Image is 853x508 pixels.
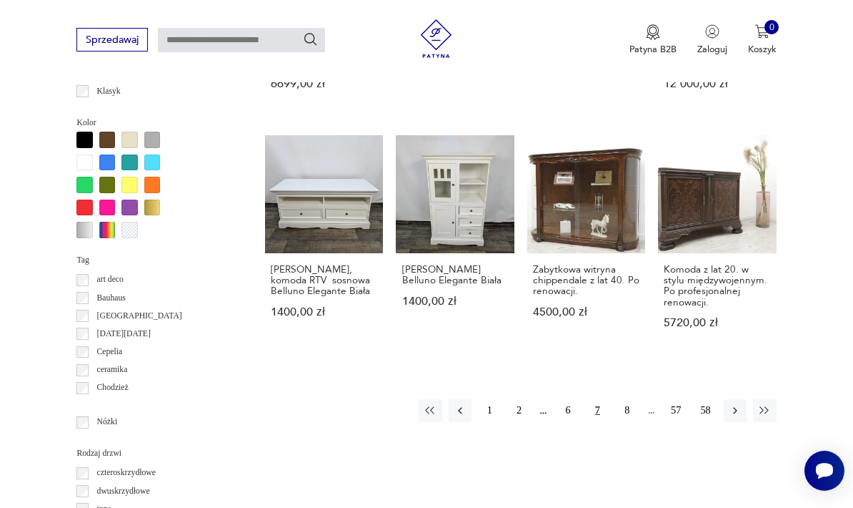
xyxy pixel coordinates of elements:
[557,399,579,422] button: 6
[586,399,609,422] button: 7
[76,446,234,461] p: Rodzaj drzwi
[664,264,770,308] h3: Komoda z lat 20. w stylu międzywojennym. Po profesjonalnej renowacji.
[97,415,118,429] p: Nóżki
[303,31,319,47] button: Szukaj
[271,79,377,89] p: 6699,00 zł
[97,345,123,359] p: Cepelia
[804,451,844,491] iframe: Smartsupp widget button
[527,135,645,354] a: Zabytkowa witryna chippendale z lat 40. Po renowacji.Zabytkowa witryna chippendale z lat 40. Po r...
[97,273,124,287] p: art deco
[697,43,727,56] p: Zaloguj
[697,24,727,56] button: Zaloguj
[265,135,383,354] a: Szafka, komoda RTV sosnowa Belluno Elegante Biała[PERSON_NAME], komoda RTV sosnowa Belluno Elegan...
[507,399,530,422] button: 2
[629,24,677,56] a: Ikona medaluPatyna B2B
[76,36,147,45] a: Sprzedawaj
[748,43,777,56] p: Koszyk
[97,381,129,395] p: Chodzież
[396,135,514,354] a: Witryna sosnowa Belluno Elegante Biała[PERSON_NAME] Belluno Elegante Biała1400,00 zł
[97,363,128,377] p: ceramika
[271,264,377,297] h3: [PERSON_NAME], komoda RTV sosnowa Belluno Elegante Biała
[97,399,128,414] p: Ćmielów
[629,43,677,56] p: Patyna B2B
[412,19,460,58] img: Patyna - sklep z meblami i dekoracjami vintage
[646,24,660,40] img: Ikona medalu
[76,116,234,130] p: Kolor
[97,484,150,499] p: dwuskrzydłowe
[76,253,234,268] p: Tag
[705,24,719,39] img: Ikonka użytkownika
[271,307,377,318] p: 1400,00 zł
[97,466,156,480] p: czteroskrzydłowe
[97,84,121,99] p: Klasyk
[402,296,509,307] p: 1400,00 zł
[764,20,779,34] div: 0
[478,399,501,422] button: 1
[533,307,639,318] p: 4500,00 zł
[97,309,182,323] p: [GEOGRAPHIC_DATA]
[97,327,151,341] p: [DATE][DATE]
[664,399,687,422] button: 57
[629,24,677,56] button: Patyna B2B
[664,318,770,328] p: 5720,00 zł
[97,291,126,306] p: Bauhaus
[402,264,509,286] h3: [PERSON_NAME] Belluno Elegante Biała
[694,399,717,422] button: 58
[616,399,639,422] button: 8
[755,24,769,39] img: Ikona koszyka
[664,79,770,89] p: 12 000,00 zł
[658,135,776,354] a: Komoda z lat 20. w stylu międzywojennym. Po profesjonalnej renowacji.Komoda z lat 20. w stylu mię...
[76,28,147,52] button: Sprzedawaj
[533,264,639,297] h3: Zabytkowa witryna chippendale z lat 40. Po renowacji.
[748,24,777,56] button: 0Koszyk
